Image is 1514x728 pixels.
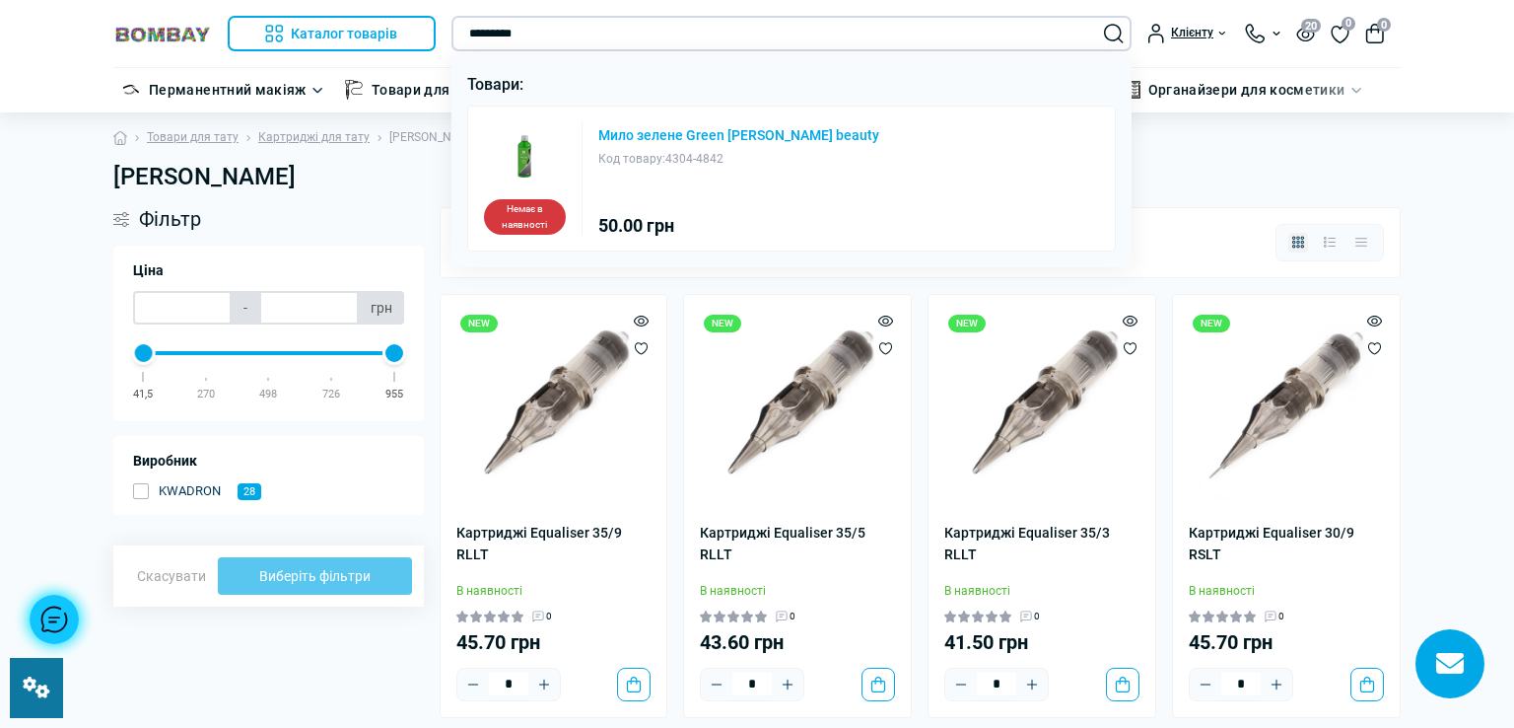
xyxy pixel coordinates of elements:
[467,72,1117,98] p: Товари:
[121,80,141,100] img: Перманентний макіяж
[1342,17,1355,31] span: 0
[1296,25,1315,41] button: 20
[598,152,665,166] span: Код товару:
[113,25,212,43] img: BOMBAY
[372,79,483,101] a: Товари для тату
[1377,18,1391,32] span: 0
[1301,19,1321,33] span: 20
[598,217,879,235] div: 50.00 грн
[1104,24,1124,43] button: Search
[484,199,566,235] div: Немає в наявності
[344,80,364,100] img: Товари для тату
[494,122,555,183] img: Мило зелене Green Apple Klever beauty
[149,79,307,101] a: Перманентний макіяж
[598,128,879,142] a: Мило зелене Green [PERSON_NAME] beauty
[1148,79,1345,101] a: Органайзери для косметики
[228,16,436,51] button: Каталог товарів
[1331,23,1349,44] a: 0
[1365,24,1385,43] button: 0
[598,150,879,169] div: 4304-4842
